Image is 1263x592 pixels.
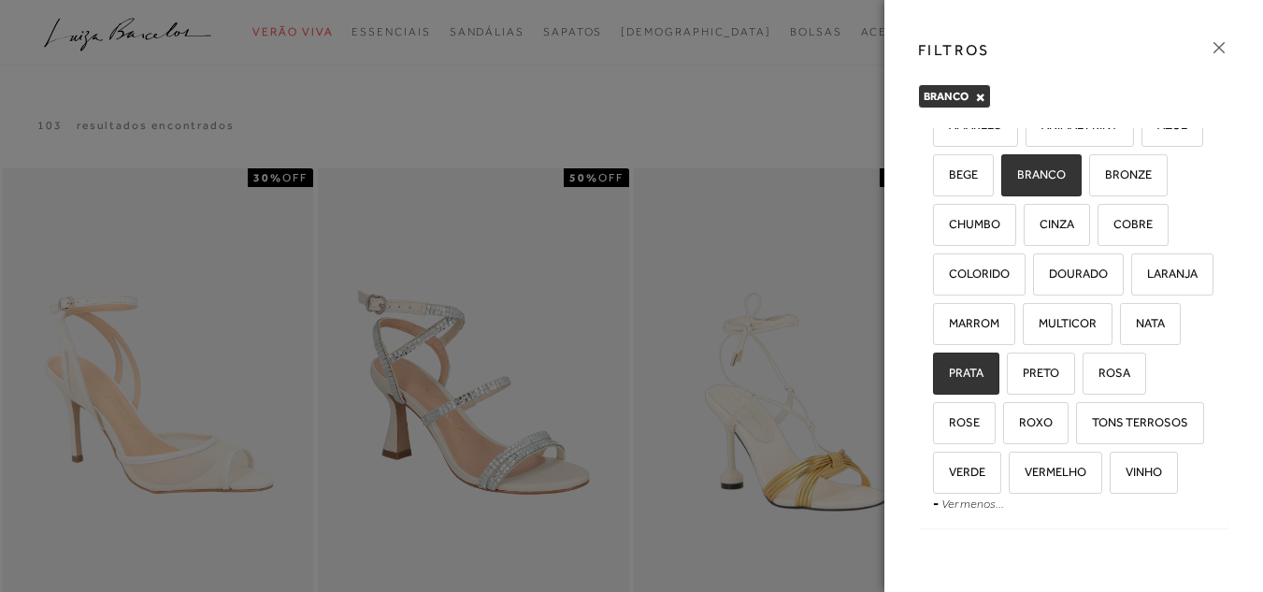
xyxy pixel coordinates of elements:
[1011,465,1086,479] span: VERMELHO
[918,39,990,61] h3: FILTROS
[1035,267,1108,281] span: DOURADO
[975,91,985,104] button: BRANCO Close
[1107,466,1126,484] input: VINHO
[1025,316,1097,330] span: MULTICOR
[1005,415,1053,429] span: ROXO
[1073,416,1092,435] input: TONS TERROSOS
[935,167,978,181] span: BEGE
[1003,167,1066,181] span: BRANCO
[930,317,949,336] input: MARROM
[930,218,949,237] input: CHUMBO
[1128,267,1147,286] input: LARANJA
[1030,267,1049,286] input: DOURADO
[930,267,949,286] input: COLORIDO
[1020,317,1039,336] input: MULTICOR
[933,496,939,511] span: -
[935,267,1010,281] span: COLORIDO
[935,316,999,330] span: MARROM
[935,415,980,429] span: ROSE
[924,90,969,103] span: BRANCO
[1086,168,1105,187] input: BRONZE
[998,168,1017,187] input: BRANCO
[1027,118,1118,132] span: ANIMAL PRINT
[930,367,949,385] input: PRATA
[930,416,949,435] input: ROSE
[1122,316,1165,330] span: NATA
[1084,366,1130,380] span: ROSA
[1006,466,1025,484] input: VERMELHO
[1026,217,1074,231] span: CINZA
[935,217,1000,231] span: CHUMBO
[1080,367,1098,385] input: ROSA
[1133,267,1198,281] span: LARANJA
[1000,416,1019,435] input: ROXO
[1023,119,1041,137] input: ANIMAL PRINT
[1099,217,1153,231] span: COBRE
[935,366,983,380] span: PRATA
[935,118,1002,132] span: AMARELO
[1078,415,1188,429] span: TONS TERROSOS
[1021,218,1040,237] input: CINZA
[930,119,949,137] input: AMARELO
[1009,366,1059,380] span: PRETO
[930,466,949,484] input: VERDE
[1091,167,1152,181] span: BRONZE
[1112,465,1162,479] span: VINHO
[1117,317,1136,336] input: NATA
[930,168,949,187] input: BEGE
[1143,118,1187,132] span: AZUL
[941,497,1004,511] a: Ver menos...
[935,465,985,479] span: VERDE
[1139,119,1157,137] input: AZUL
[1004,367,1023,385] input: PRETO
[1095,218,1113,237] input: COBRE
